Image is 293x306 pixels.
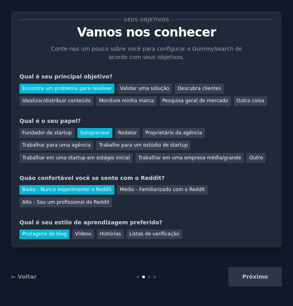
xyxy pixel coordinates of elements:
[99,98,154,103] font: Monitore minha marca
[51,46,242,60] font: Conte-nos um pouco sobre você para configurar o GummySearch de acordo com seus objetivos.
[22,187,112,192] font: Baixo - Nunca experimentei o Reddit
[118,130,137,136] font: Redator
[237,98,264,103] font: Outra coisa
[249,155,263,161] font: Outro
[22,86,112,91] font: Encontre um problema para resolver
[19,219,162,226] font: Qual é seu estilo de aprendizagem preferido?
[138,155,241,161] font: Trabalhar em uma empresa média/grande
[22,98,91,103] font: Idealizar/distribuir conteúdo
[22,155,130,161] font: Trabalhar em uma startup em estágio inicial
[19,175,165,181] font: Quão confortável você se sente com o Reddit?
[124,17,169,23] font: Seus objetivos
[120,86,169,91] font: Validar uma solução
[22,199,109,205] font: Alto - Sou um profissional do Reddit
[129,231,179,237] font: Listas de verificação
[120,187,205,192] font: Médio - Familiarizado com o Reddit
[80,130,110,136] font: Solopreneur
[19,73,112,80] font: Qual é seu principal objetivo?
[22,142,91,148] font: Trabalhar para uma agência
[99,142,188,148] font: Trabalhe para um estúdio de startup
[162,98,228,103] font: Pesquisa geral de mercado
[100,231,121,237] font: Histórias
[75,231,91,237] font: Vídeos
[11,273,37,280] a: ← Voltar
[77,25,216,39] font: Vamos nos conhecer
[22,130,72,136] font: Fundador de startup
[22,231,67,237] font: Postagens do blog
[19,118,81,124] font: Qual é o seu papel?
[177,86,221,91] font: Descubra clientes
[145,130,202,136] font: Proprietário da agência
